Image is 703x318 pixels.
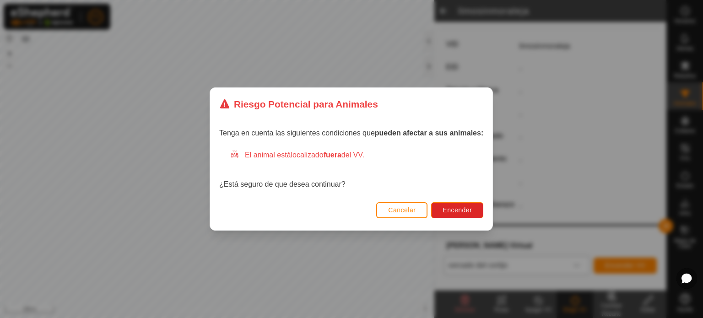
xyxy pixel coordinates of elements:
[432,202,484,218] button: Encender
[219,150,483,190] div: ¿Está seguro de que desea continuar?
[219,97,378,111] div: Riesgo Potencial para Animales
[375,129,483,137] strong: pueden afectar a sus animales:
[219,129,483,137] span: Tenga en cuenta las siguientes condiciones que
[291,151,364,159] span: localizado del VV.
[230,150,483,161] div: El animal está
[324,151,341,159] strong: fuera
[377,202,428,218] button: Cancelar
[389,206,416,214] span: Cancelar
[443,206,472,214] span: Encender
